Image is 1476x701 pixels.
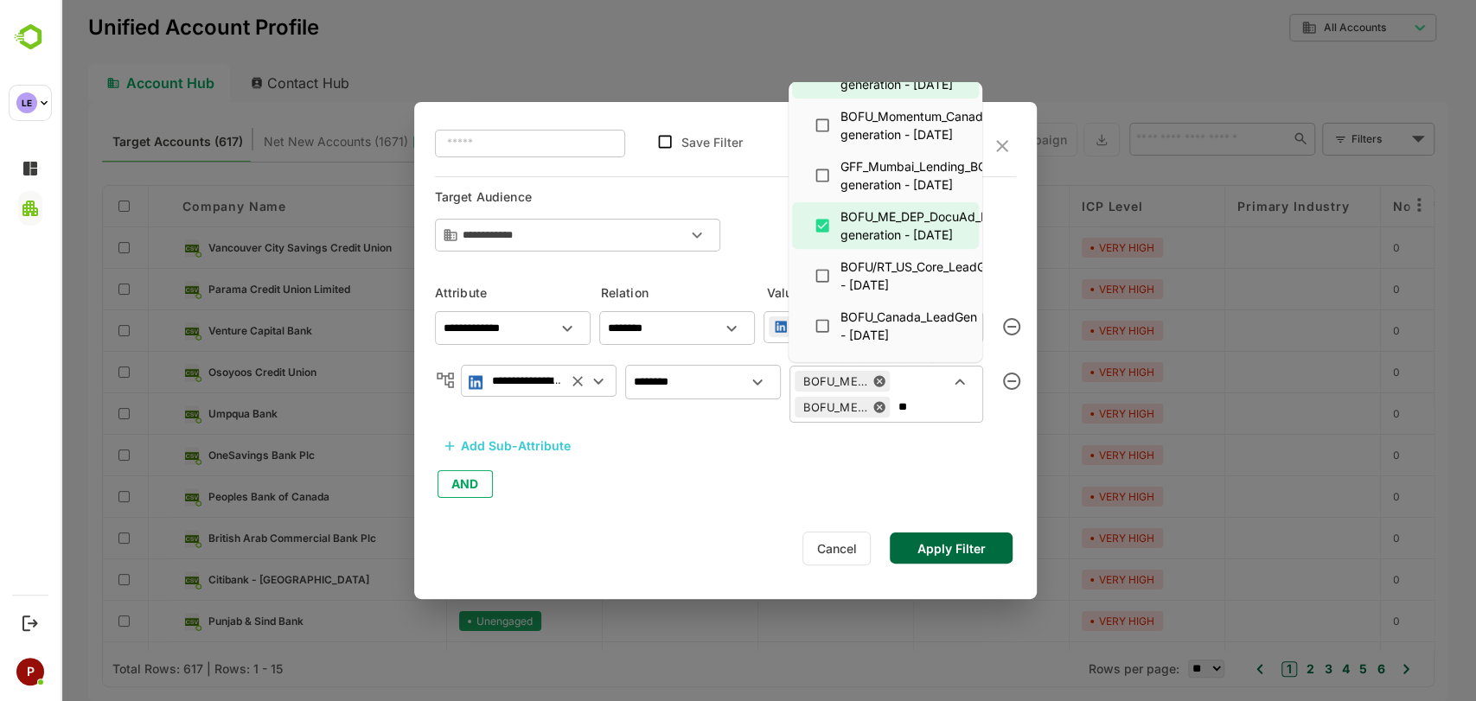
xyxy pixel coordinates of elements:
button: Open [495,316,519,341]
button: Open [624,223,649,247]
button: clear [930,306,972,347]
div: BOFU_Momentum_Canada_Projection_Lead generation - [DATE] [780,107,1025,143]
button: Add Sub-Attribute [377,433,514,459]
button: Cancel [742,532,810,565]
div: LE [16,92,37,113]
div: AdCTAClick [708,316,803,337]
label: Save Filter [621,135,682,150]
button: close [931,137,952,155]
button: Close [887,370,911,394]
img: linkedin.png [712,318,729,335]
button: Apply Filter [829,532,952,564]
div: Add Sub-Attribute [400,436,510,456]
button: Open [659,316,683,341]
div: BOFU_US_Core_DocuAd_Brochure_Lead generation - [DATE] [780,358,1005,394]
div: BOFU_ME_IDM_DocuAd_Lead generation - [DATE] [734,373,808,389]
button: clear [930,360,972,402]
div: BOFU_ME_IDM_DocuAd_Lead generation - [DATE] [734,371,829,392]
h6: Values [706,283,955,303]
div: P [16,658,44,685]
img: BambooboxLogoMark.f1c84d78b4c51b1a7b5f700c9845e183.svg [9,21,53,54]
button: AND [377,470,432,498]
div: BOFU_Canada_LeadGen - [DATE] [780,308,917,344]
div: BOFU_ME_DEP_DocuAd_Lead generation - [DATE] [734,397,829,417]
div: GFF_Mumbai_Lending_BOFU/RT_Lead generation - [DATE] [780,157,994,194]
h6: Relation [540,283,696,303]
div: BOFU_ME_DEP_DocuAd_Lead generation - [DATE] [780,207,949,244]
div: BOFU_ME_DEP_DocuAd_Lead generation - [DATE] [734,399,808,415]
h6: Attribute [374,283,530,303]
button: Open [685,370,709,394]
button: Logout [18,611,42,634]
div: BOFU/RT_US_Core_LeadGen - [DATE] [780,258,939,294]
h6: Target Audience [374,191,530,212]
